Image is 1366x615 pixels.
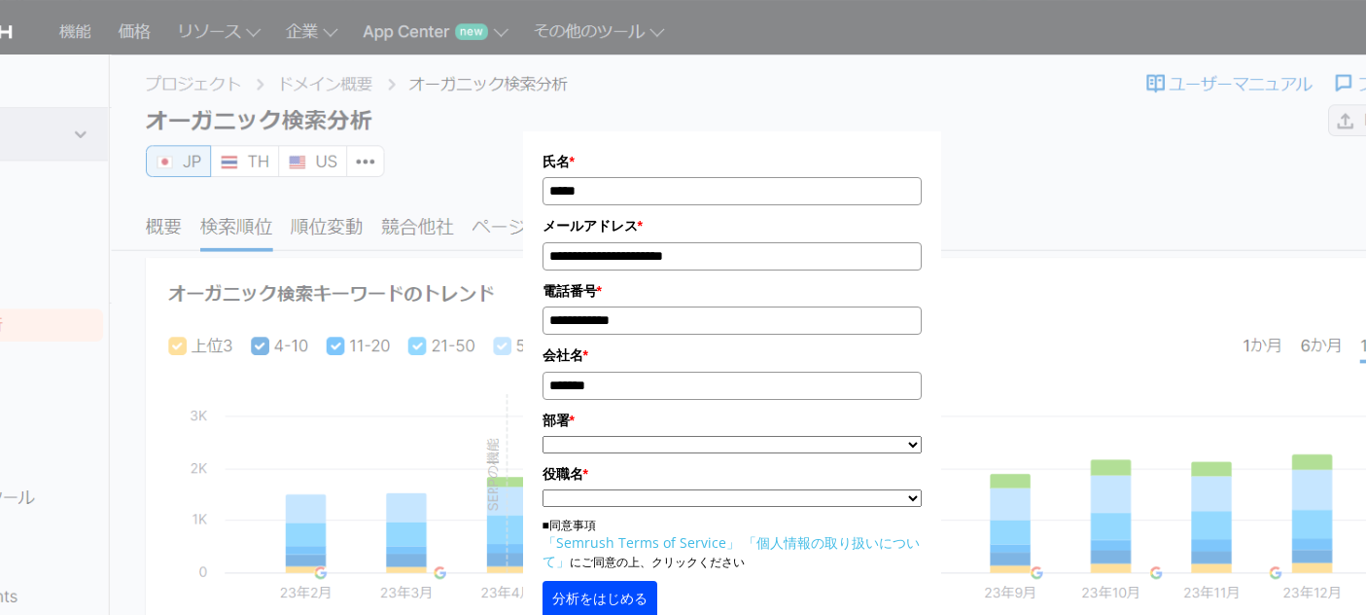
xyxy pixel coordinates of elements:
[543,517,922,571] p: ■同意事項 にご同意の上、クリックください
[543,151,922,172] label: 氏名
[543,344,922,366] label: 会社名
[543,280,922,302] label: 電話番号
[543,463,922,485] label: 役職名
[543,215,922,236] label: メールアドレス
[543,533,920,570] a: 「個人情報の取り扱いについて」
[543,533,740,552] a: 「Semrush Terms of Service」
[543,410,922,431] label: 部署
